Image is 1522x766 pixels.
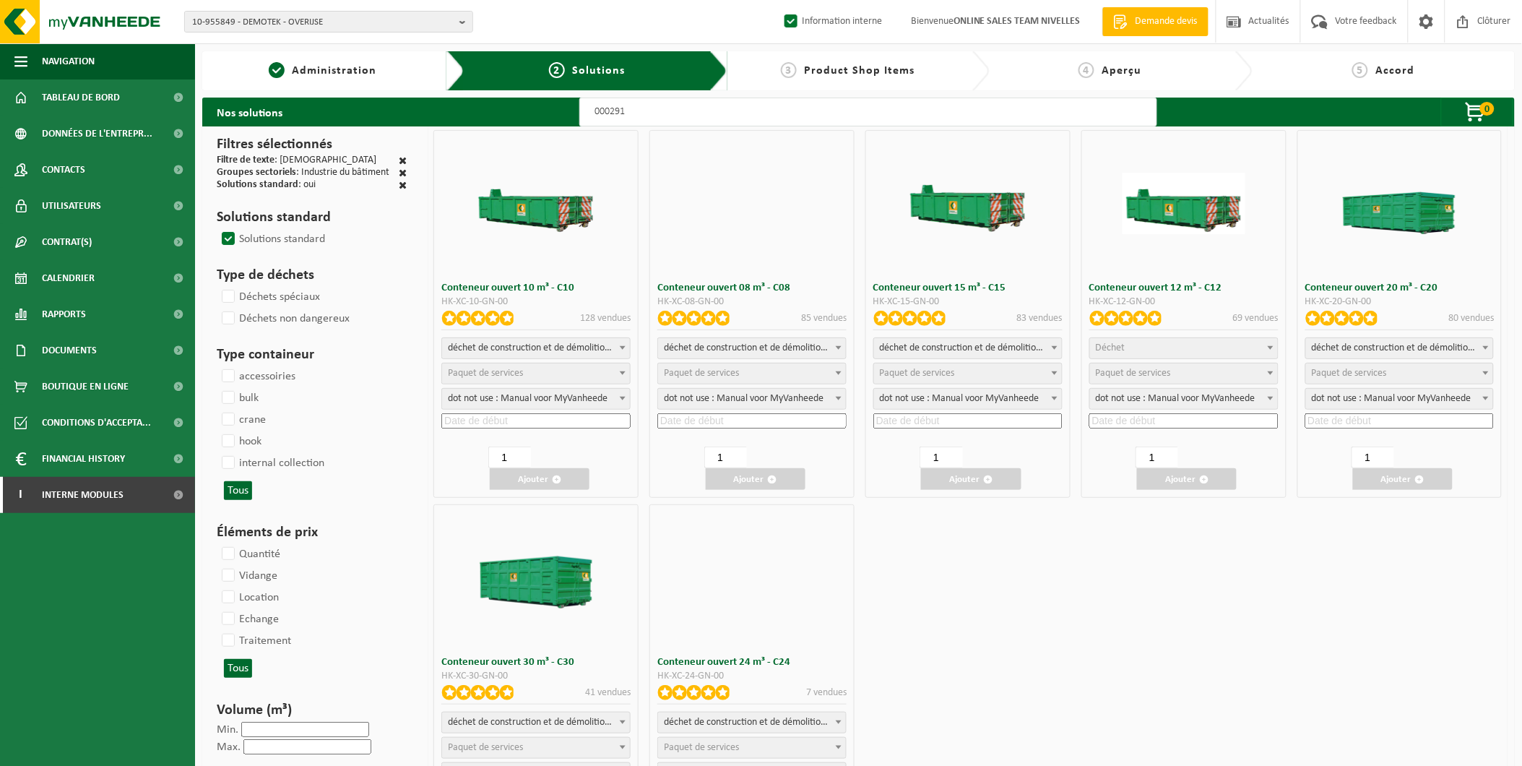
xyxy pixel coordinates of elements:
[997,62,1223,79] a: 4Aperçu
[1096,343,1125,353] span: Déchet
[704,447,747,468] input: 1
[1233,311,1279,326] p: 69 vendues
[292,65,376,77] span: Administration
[219,286,320,308] label: Déchets spéciaux
[907,173,1029,234] img: HK-XC-15-GN-00
[217,344,407,366] h3: Type containeur
[42,152,85,188] span: Contacts
[224,481,252,500] button: Tous
[1089,283,1279,293] h3: Conteneur ouvert 12 m³ - C12
[572,65,625,77] span: Solutions
[920,447,962,468] input: 1
[441,712,631,733] span: déchet de construction et de démolition mélangé (inerte et non inerte)
[954,16,1081,27] strong: ONLINE SALES TEAM NIVELLES
[475,62,698,79] a: 2Solutions
[219,228,325,250] label: Solutions standard
[580,311,631,326] p: 128 vendues
[184,11,473,33] button: 10-955849 - DEMOTEK - OVERIJSE
[219,587,279,608] label: Location
[219,409,266,431] label: crane
[219,565,277,587] label: Vidange
[657,283,847,293] h3: Conteneur ouvert 08 m³ - C08
[873,297,1063,307] div: HK-XC-15-GN-00
[1305,413,1495,429] input: Date de début
[217,180,316,192] div: : oui
[217,167,296,178] span: Groupes sectoriels
[217,155,274,165] span: Filtre de texte
[585,685,631,700] p: 41 vendues
[269,62,285,78] span: 1
[448,742,523,753] span: Paquet de services
[219,608,279,630] label: Echange
[219,630,291,652] label: Traitement
[1312,368,1387,379] span: Paquet de services
[1089,297,1279,307] div: HK-XC-12-GN-00
[874,389,1062,409] span: dot not use : Manual voor MyVanheede
[657,388,847,410] span: dot not use : Manual voor MyVanheede
[42,296,86,332] span: Rapports
[219,431,261,452] label: hook
[1353,468,1453,490] button: Ajouter
[217,264,407,286] h3: Type de déchets
[781,62,797,78] span: 3
[192,12,454,33] span: 10-955849 - DEMOTEK - OVERIJSE
[217,179,298,190] span: Solutions standard
[657,337,847,359] span: déchet de construction et de démolition mélangé (inerte et non inerte)
[1123,173,1245,234] img: HK-XC-12-GN-00
[209,62,436,79] a: 1Administration
[441,297,631,307] div: HK-XC-10-GN-00
[442,389,630,409] span: dot not use : Manual voor MyVanheede
[217,741,241,753] label: Max.
[782,11,882,33] label: Information interne
[1305,337,1495,359] span: déchet de construction et de démolition mélangé (inerte et non inerte)
[806,685,847,700] p: 7 vendues
[217,724,238,736] label: Min.
[1338,173,1461,234] img: HK-XC-20-GN-00
[1136,447,1178,468] input: 1
[1102,65,1141,77] span: Aperçu
[873,388,1063,410] span: dot not use : Manual voor MyVanheede
[921,468,1021,490] button: Ajouter
[1096,368,1171,379] span: Paquet de services
[1089,413,1279,429] input: Date de début
[880,368,955,379] span: Paquet de services
[475,547,597,608] img: HK-XC-30-GN-00
[1305,297,1495,307] div: HK-XC-20-GN-00
[441,337,631,359] span: déchet de construction et de démolition mélangé (inerte et non inerte)
[42,477,124,513] span: Interne modules
[1089,388,1279,410] span: dot not use : Manual voor MyVanheede
[219,543,280,565] label: Quantité
[42,116,152,152] span: Données de l'entrepr...
[658,713,846,733] span: déchet de construction et de démolition mélangé (inerte et non inerte)
[219,387,259,409] label: bulk
[42,405,151,441] span: Conditions d'accepta...
[42,332,97,369] span: Documents
[1132,14,1201,29] span: Demande devis
[1078,62,1094,78] span: 4
[42,79,120,116] span: Tableau de bord
[657,413,847,429] input: Date de début
[1352,447,1394,468] input: 1
[442,338,630,358] span: déchet de construction et de démolition mélangé (inerte et non inerte)
[224,659,252,678] button: Tous
[217,700,407,721] h3: Volume (m³)
[217,155,376,168] div: : [DEMOGRAPHIC_DATA]
[1102,7,1208,36] a: Demande devis
[442,713,630,733] span: déchet de construction et de démolition mélangé (inerte et non inerte)
[42,260,95,296] span: Calendrier
[658,338,846,358] span: déchet de construction et de démolition mélangé (inerte et non inerte)
[801,311,847,326] p: 85 vendues
[219,452,324,474] label: internal collection
[657,657,847,668] h3: Conteneur ouvert 24 m³ - C24
[1375,65,1414,77] span: Accord
[873,337,1063,359] span: déchet de construction et de démolition mélangé (inerte et non inerte)
[219,366,295,387] label: accessoiries
[1480,102,1495,116] span: 0
[441,283,631,293] h3: Conteneur ouvert 10 m³ - C10
[1017,311,1063,326] p: 83 vendues
[217,168,389,180] div: : Industrie du bâtiment
[42,188,101,224] span: Utilisateurs
[1306,389,1494,409] span: dot not use : Manual voor MyVanheede
[664,368,739,379] span: Paquet de services
[42,43,95,79] span: Navigation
